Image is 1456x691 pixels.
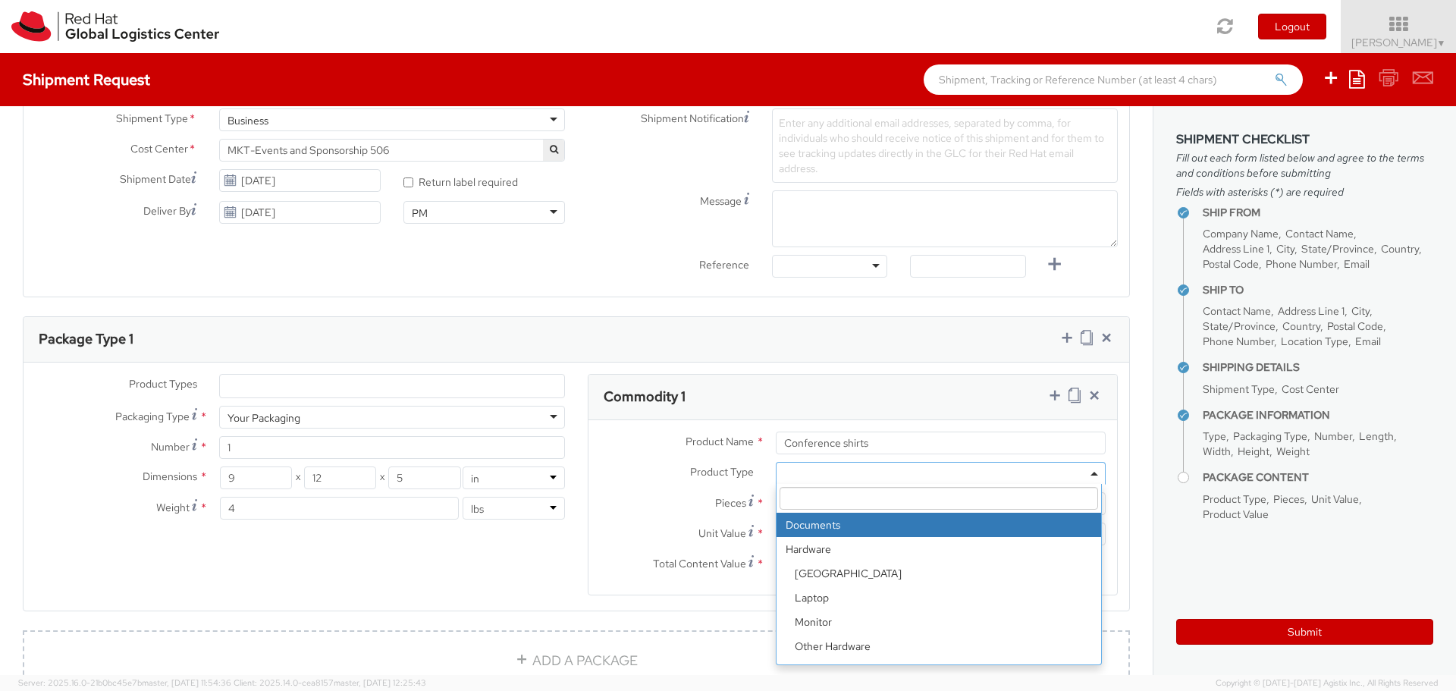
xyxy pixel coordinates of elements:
span: Message [700,194,742,208]
h4: Shipment Request [23,71,150,88]
span: Unit Value [1311,492,1359,506]
a: ADD A PACKAGE [23,630,1130,691]
span: Product Name [686,435,754,448]
span: Client: 2025.14.0-cea8157 [234,677,426,688]
h3: Package Type 1 [39,331,133,347]
span: Shipment Type [116,111,188,128]
span: X [292,466,304,489]
span: Total Content Value [653,557,746,570]
h4: Ship From [1203,207,1433,218]
span: Shipment Notification [641,111,744,127]
span: Postal Code [1203,257,1259,271]
span: City [1276,242,1294,256]
div: Business [227,113,268,128]
span: Email [1355,335,1381,348]
input: Length [220,466,292,489]
span: Dimensions [143,470,197,483]
h4: Package Content [1203,472,1433,483]
span: Cost Center [1282,382,1339,396]
span: State/Province [1301,242,1374,256]
span: Type [1203,429,1226,443]
label: Return label required [403,172,520,190]
span: Fill out each form listed below and agree to the terms and conditions before submitting [1176,150,1433,181]
span: Pieces [1273,492,1304,506]
span: master, [DATE] 11:54:36 [142,677,231,688]
input: Width [304,466,376,489]
div: Your Packaging [227,410,300,426]
li: Laptop [786,586,1101,610]
span: Phone Number [1266,257,1337,271]
span: Product Types [129,377,197,391]
span: Pieces [715,496,746,510]
input: Height [388,466,460,489]
div: PM [412,206,428,221]
li: Monitor [786,610,1101,634]
li: Documents [777,513,1101,537]
input: Return label required [403,177,413,187]
span: Country [1381,242,1419,256]
span: ▼ [1437,37,1446,49]
span: Postal Code [1327,319,1383,333]
span: Address Line 1 [1278,304,1345,318]
span: master, [DATE] 12:25:43 [334,677,426,688]
span: City [1351,304,1370,318]
span: Server: 2025.16.0-21b0bc45e7b [18,677,231,688]
span: Cost Center [130,141,188,159]
span: Unit Value [698,526,746,540]
span: Weight [156,501,190,514]
li: Server [786,658,1101,683]
span: Contact Name [1285,227,1354,240]
span: Length [1359,429,1394,443]
button: Logout [1258,14,1326,39]
h4: Shipping Details [1203,362,1433,373]
span: Phone Number [1203,335,1274,348]
span: MKT-Events and Sponsorship 506 [219,139,565,162]
span: Deliver By [143,203,191,219]
span: Email [1344,257,1370,271]
span: Packaging Type [1233,429,1307,443]
span: [PERSON_NAME] [1351,36,1446,49]
button: Submit [1176,619,1433,645]
span: Company Name [1203,227,1279,240]
span: Copyright © [DATE]-[DATE] Agistix Inc., All Rights Reserved [1216,677,1438,689]
li: Other Hardware [786,634,1101,658]
span: Country [1282,319,1320,333]
li: [GEOGRAPHIC_DATA] [786,561,1101,586]
h4: Ship To [1203,284,1433,296]
img: rh-logistics-00dfa346123c4ec078e1.svg [11,11,219,42]
span: Number [1314,429,1352,443]
span: Enter any additional email addresses, separated by comma, for individuals who should receive noti... [779,116,1104,175]
h3: Commodity 1 [604,389,686,404]
span: Packaging Type [115,410,190,423]
span: Shipment Type [1203,382,1275,396]
span: X [376,466,388,489]
span: Reference [699,258,749,272]
span: MKT-Events and Sponsorship 506 [227,143,557,157]
span: Contact Name [1203,304,1271,318]
h3: Shipment Checklist [1176,133,1433,146]
span: Product Type [1203,492,1266,506]
span: Number [151,440,190,454]
span: State/Province [1203,319,1276,333]
span: Location Type [1281,335,1348,348]
span: Product Type [690,465,754,479]
span: Address Line 1 [1203,242,1269,256]
h4: Package Information [1203,410,1433,421]
strong: Hardware [777,537,1101,561]
span: Height [1238,444,1269,458]
input: Shipment, Tracking or Reference Number (at least 4 chars) [924,64,1303,95]
span: Width [1203,444,1231,458]
span: Weight [1276,444,1310,458]
span: Product Value [1203,507,1269,521]
span: Fields with asterisks (*) are required [1176,184,1433,199]
span: Shipment Date [120,171,191,187]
